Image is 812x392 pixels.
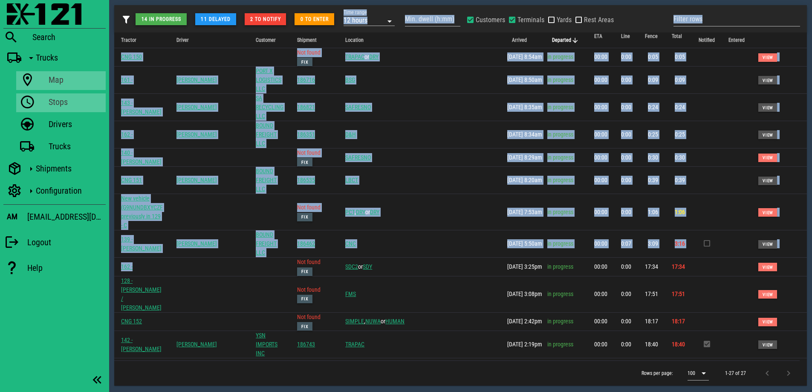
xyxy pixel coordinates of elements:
div: 100 [688,369,695,377]
span: Tractor [121,37,136,43]
span: Notified [699,37,715,43]
th: Tractor: Not sorted. Activate to sort ascending. [114,32,170,48]
a: Help [3,256,106,280]
td: 0:00 [614,276,638,313]
div: Shipments [36,163,102,174]
a: 161 - [121,76,133,83]
button: 11 delayed [195,13,236,25]
span: Not found [297,204,321,220]
span: Not found [297,149,321,165]
span: Fix [301,269,309,274]
label: Rest Areas [584,16,614,24]
td: 18:40 [638,331,665,358]
a: 186821 [297,104,315,110]
button: View [758,131,777,139]
div: Logout [27,237,106,247]
td: 3:16 [665,230,692,258]
span: Not found [297,286,321,302]
span: [DATE] 8:35am [507,104,542,110]
span: 00:00 [594,240,607,247]
a: CNG 151 [121,177,142,183]
span: Line [621,33,630,39]
span: View [762,210,773,215]
span: , [345,318,365,325]
a: Blackfly [3,3,106,26]
div: Rows per page: [642,361,709,386]
span: in progress [547,76,573,83]
span: View [762,242,773,247]
span: Fix [301,60,309,64]
div: Trucks [49,141,102,151]
div: Help [27,263,106,273]
span: [DATE] 8:20am [507,177,542,183]
th: Customer: Not sorted. Activate to sort ascending. [249,32,290,48]
span: or [345,53,369,60]
span: [DATE] 8:34am [507,131,542,138]
a: BSG [345,76,355,83]
a: NUWA [365,318,381,325]
th: Entered [722,32,751,48]
td: 0:00 [614,358,638,386]
span: Entered [728,37,745,43]
span: 11 delayed [200,16,231,22]
td: 18:44 [665,358,692,386]
a: 162 - [121,131,133,138]
button: Fix [297,213,312,221]
td: 0:09 [665,67,692,94]
label: Yards [557,16,572,24]
th: Location: Not sorted. Activate to sort ascending. [338,32,505,48]
a: CNG 152 [121,318,142,325]
span: or [365,318,385,325]
button: View [758,53,777,62]
span: , [345,209,356,215]
a: 143 - [PERSON_NAME] [121,99,162,115]
button: 2 to notify [245,13,286,25]
a: DRY [369,53,379,60]
a: TRAPAC [345,53,364,60]
a: SDY [363,263,372,270]
a: [PERSON_NAME] [176,76,217,83]
a: PCT [345,209,355,215]
a: Trucks [16,138,106,157]
button: View [758,240,777,249]
button: View [758,154,777,162]
a: SDC2 [345,263,358,270]
a: PORT X LOGISTICS LLC [256,67,281,92]
span: 00:00 [594,341,607,348]
a: 186535 [297,177,315,183]
span: [DATE] 2:42pm [507,318,542,325]
span: or [345,263,363,270]
span: Customer [256,37,276,43]
span: Arrived [512,37,527,43]
a: 186462 [297,240,315,247]
div: Search [32,32,106,42]
h3: AM [7,212,17,221]
span: in progress [547,53,573,60]
span: Departed [552,37,571,43]
button: View [758,103,777,112]
span: in progress [547,341,573,348]
span: Location [345,37,364,43]
a: D&H [345,131,356,138]
span: Total [672,33,682,39]
span: View [762,155,773,160]
button: Fix [297,267,312,276]
div: Trucks [36,52,102,63]
a: Stops [16,93,106,112]
span: Fix [301,296,309,301]
th: Line: Not sorted. Activate to sort ascending. [614,32,638,48]
div: Configuration [36,186,102,196]
button: Fix [297,322,312,331]
span: 00:00 [594,104,607,110]
div: Time range12 hours [344,15,395,26]
div: Drivers [49,119,102,129]
span: [DATE] 8:29am [507,154,542,161]
span: in progress [547,131,573,138]
th: Total: Not sorted. Activate to sort ascending. [665,32,692,48]
a: 139 - [PERSON_NAME] [121,236,162,252]
button: View [758,177,777,185]
span: in progress [547,177,573,183]
td: 0:00 [614,194,638,230]
th: Fence: Not sorted. Activate to sort ascending. [638,32,665,48]
span: Fix [301,324,309,329]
